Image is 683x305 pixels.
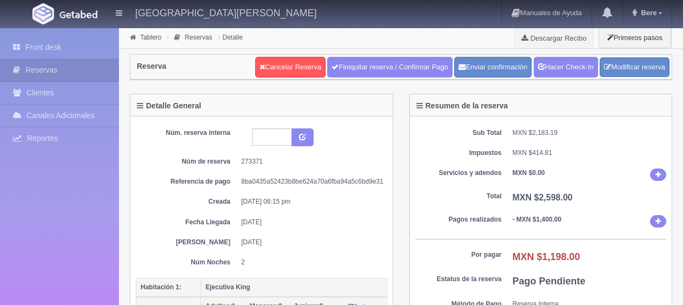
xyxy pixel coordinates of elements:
[144,258,230,267] dt: Núm Noches
[599,27,671,48] button: Primeros pasos
[513,193,573,202] b: MXN $2,598.00
[59,10,97,18] img: Getabed
[513,128,667,138] dd: MXN $2,183.19
[327,57,452,77] a: Finiquitar reserva / Confirmar Pago
[144,157,230,166] dt: Núm de reserva
[513,169,545,177] b: MXN $0.00
[415,215,502,224] dt: Pagos realizados
[137,62,167,70] h4: Reserva
[415,250,502,259] dt: Por pagar
[32,3,54,24] img: Getabed
[144,218,230,227] dt: Fecha Llegada
[144,128,230,138] dt: Núm. reserva interna
[255,57,326,77] a: Cancelar Reserva
[141,283,181,291] b: Habitación 1:
[638,9,657,17] span: Bere
[415,275,502,284] dt: Estatus de la reserva
[241,197,379,206] dd: [DATE] 06:15 pm
[513,276,586,287] b: Pago Pendiente
[135,5,316,19] h4: [GEOGRAPHIC_DATA][PERSON_NAME]
[415,168,502,178] dt: Servicios y adendos
[415,192,502,201] dt: Total
[515,27,593,49] a: Descargar Recibo
[415,148,502,158] dt: Impuestos
[241,258,379,267] dd: 2
[454,57,532,77] button: Enviar confirmación
[513,251,580,262] b: MXN $1,198.00
[241,157,379,166] dd: 273371
[513,148,667,158] dd: MXN $414.81
[144,177,230,186] dt: Referencia de pago
[416,102,508,110] h4: Resumen de la reserva
[600,57,669,77] a: Modificar reserva
[185,34,213,41] a: Reservas
[201,278,387,297] th: Ejecutiva King
[137,102,201,110] h4: Detalle General
[415,128,502,138] dt: Sub Total
[144,197,230,206] dt: Creada
[140,34,161,41] a: Tablero
[215,32,246,42] li: Detalle
[534,57,598,77] a: Hacer Check-In
[241,218,379,227] dd: [DATE]
[513,216,562,223] b: - MXN $1,400.00
[241,177,379,186] dd: 8ba0435a52423b8be624a70a6fba94a5c6bd9e31
[144,238,230,247] dt: [PERSON_NAME]
[241,238,379,247] dd: [DATE]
